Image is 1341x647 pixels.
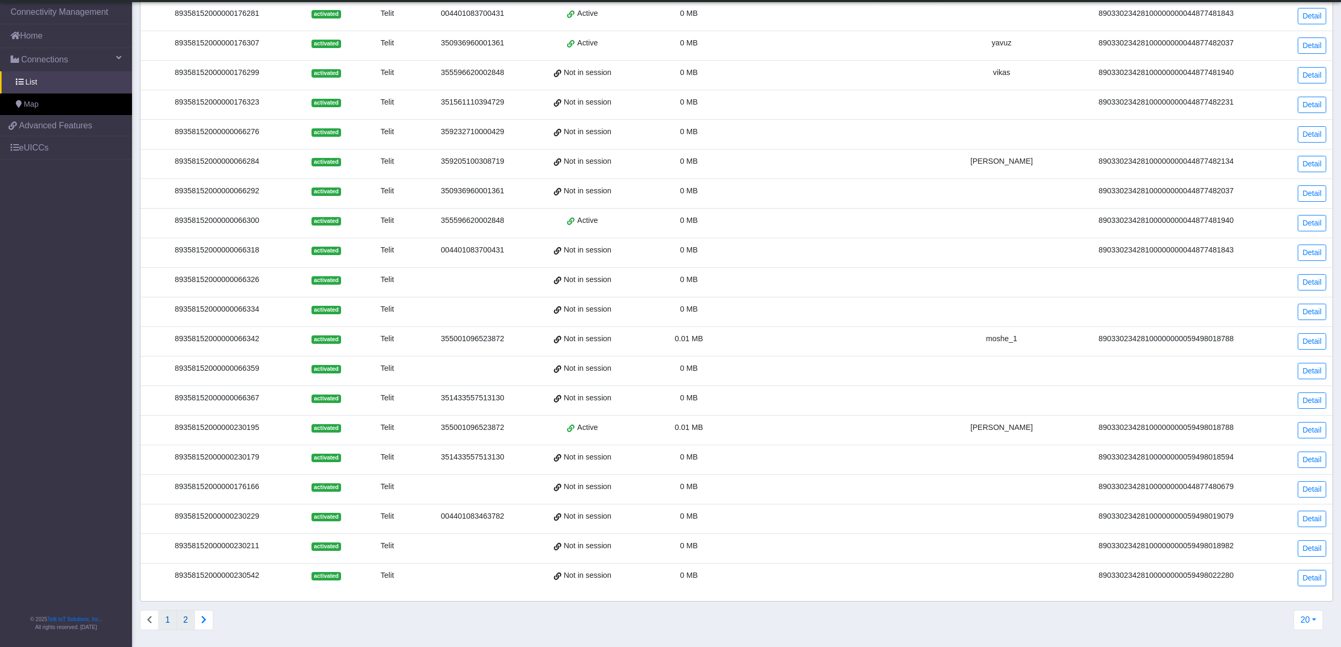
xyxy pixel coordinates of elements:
[564,304,611,315] span: Not in session
[1298,422,1326,438] a: Detail
[1298,126,1326,143] a: Detail
[1298,274,1326,290] a: Detail
[365,452,409,463] div: Telit
[951,67,1052,79] div: vikas
[564,67,611,79] span: Not in session
[365,570,409,582] div: Telit
[147,392,287,404] div: 89358152000000066367
[680,216,698,224] span: 0 MB
[147,126,287,138] div: 89358152000000066276
[1298,304,1326,320] a: Detail
[1064,37,1268,49] div: 89033023428100000000044877482037
[176,610,195,630] button: 2
[422,156,523,167] div: 359205100308719
[147,570,287,582] div: 89358152000000230542
[1298,540,1326,557] a: Detail
[680,541,698,550] span: 0 MB
[311,40,341,48] span: activated
[577,37,598,49] span: Active
[1298,37,1326,54] a: Detail
[1064,333,1268,345] div: 89033023428100000000059498018788
[1298,156,1326,172] a: Detail
[365,274,409,286] div: Telit
[1064,185,1268,197] div: 89033023428100000000044877482037
[1064,67,1268,79] div: 89033023428100000000044877481940
[365,481,409,493] div: Telit
[1064,215,1268,227] div: 89033023428100000000044877481940
[140,610,213,630] nav: Connections list navigation
[365,304,409,315] div: Telit
[1298,481,1326,498] a: Detail
[422,97,523,108] div: 351561110394729
[147,245,287,256] div: 89358152000000066318
[147,156,287,167] div: 89358152000000066284
[564,97,611,108] span: Not in session
[311,513,341,521] span: activated
[147,67,287,79] div: 89358152000000176299
[577,215,598,227] span: Active
[311,276,341,285] span: activated
[1298,67,1326,83] a: Detail
[1298,97,1326,113] a: Detail
[680,571,698,579] span: 0 MB
[365,392,409,404] div: Telit
[422,37,523,49] div: 350936960001361
[365,126,409,138] div: Telit
[19,119,92,132] span: Advanced Features
[1298,392,1326,409] a: Detail
[564,333,611,345] span: Not in session
[311,335,341,344] span: activated
[311,306,341,314] span: activated
[1293,610,1323,630] button: 20
[1064,422,1268,434] div: 89033023428100000000059498018788
[147,511,287,522] div: 89358152000000230229
[680,453,698,461] span: 0 MB
[21,53,68,66] span: Connections
[680,127,698,136] span: 0 MB
[1298,185,1326,202] a: Detail
[422,8,523,20] div: 004401083700431
[1064,452,1268,463] div: 89033023428100000000059498018594
[680,246,698,254] span: 0 MB
[365,156,409,167] div: Telit
[951,156,1052,167] div: [PERSON_NAME]
[311,247,341,255] span: activated
[564,392,611,404] span: Not in session
[1298,215,1326,231] a: Detail
[147,333,287,345] div: 89358152000000066342
[365,185,409,197] div: Telit
[147,8,287,20] div: 89358152000000176281
[422,185,523,197] div: 350936960001361
[422,245,523,256] div: 004401083700431
[365,67,409,79] div: Telit
[680,9,698,17] span: 0 MB
[577,8,598,20] span: Active
[951,37,1052,49] div: yavuz
[24,99,39,110] span: Map
[564,570,611,582] span: Not in session
[422,215,523,227] div: 355596620002848
[680,275,698,284] span: 0 MB
[422,452,523,463] div: 351433557513130
[675,334,703,343] span: 0.01 MB
[311,158,341,166] span: activated
[147,422,287,434] div: 89358152000000230195
[564,540,611,552] span: Not in session
[1298,245,1326,261] a: Detail
[951,422,1052,434] div: [PERSON_NAME]
[564,481,611,493] span: Not in session
[1064,511,1268,522] div: 89033023428100000000059498019079
[680,393,698,402] span: 0 MB
[1298,511,1326,527] a: Detail
[311,10,341,18] span: activated
[564,274,611,286] span: Not in session
[1298,452,1326,468] a: Detail
[1064,481,1268,493] div: 89033023428100000000044877480679
[564,156,611,167] span: Not in session
[311,365,341,373] span: activated
[680,364,698,372] span: 0 MB
[147,97,287,108] div: 89358152000000176323
[147,540,287,552] div: 89358152000000230211
[365,245,409,256] div: Telit
[1064,540,1268,552] div: 89033023428100000000059498018982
